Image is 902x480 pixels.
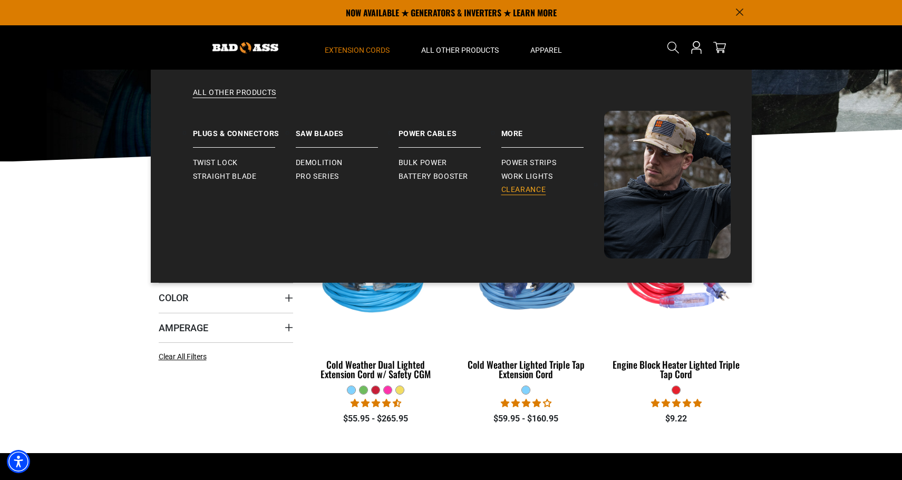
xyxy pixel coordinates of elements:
[665,39,682,56] summary: Search
[609,412,743,425] div: $9.22
[399,172,469,181] span: Battery Booster
[501,172,553,181] span: Work Lights
[399,158,447,168] span: Bulk Power
[459,360,593,379] div: Cold Weather Lighted Triple Tap Extension Cord
[421,45,499,55] span: All Other Products
[193,170,296,184] a: Straight Blade
[172,88,731,111] a: All Other Products
[296,172,339,181] span: Pro Series
[351,398,401,408] span: 4.62 stars
[459,412,593,425] div: $59.95 - $160.95
[405,25,515,70] summary: All Other Products
[501,111,604,148] a: Battery Booster More Power Strips
[159,292,188,304] span: Color
[501,156,604,170] a: Power Strips
[609,360,743,379] div: Engine Block Heater Lighted Triple Tap Cord
[193,156,296,170] a: Twist Lock
[309,25,405,70] summary: Extension Cords
[193,111,296,148] a: Plugs & Connectors
[459,215,593,385] a: Light Blue Cold Weather Lighted Triple Tap Extension Cord
[159,313,293,342] summary: Amperage
[309,215,443,385] a: Light Blue Cold Weather Dual Lighted Extension Cord w/ Safety CGM
[159,322,208,334] span: Amperage
[501,183,604,197] a: Clearance
[159,283,293,312] summary: Color
[159,352,207,361] span: Clear All Filters
[193,172,257,181] span: Straight Blade
[296,111,399,148] a: Saw Blades
[296,158,343,168] span: Demolition
[212,42,278,53] img: Bad Ass Extension Cords
[688,25,705,70] a: Open this option
[501,170,604,184] a: Work Lights
[296,170,399,184] a: Pro Series
[501,158,557,168] span: Power Strips
[711,41,728,54] a: cart
[296,156,399,170] a: Demolition
[651,398,702,408] span: 5.00 stars
[309,412,443,425] div: $55.95 - $265.95
[7,450,30,473] div: Accessibility Menu
[399,156,501,170] a: Bulk Power
[159,351,211,362] a: Clear All Filters
[309,360,443,379] div: Cold Weather Dual Lighted Extension Cord w/ Safety CGM
[501,185,546,195] span: Clearance
[604,111,731,258] img: Bad Ass Extension Cords
[501,398,551,408] span: 4.18 stars
[530,45,562,55] span: Apparel
[193,158,238,168] span: Twist Lock
[325,45,390,55] span: Extension Cords
[399,170,501,184] a: Battery Booster
[399,111,501,148] a: Power Cables
[609,215,743,385] a: red Engine Block Heater Lighted Triple Tap Cord
[515,25,578,70] summary: Apparel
